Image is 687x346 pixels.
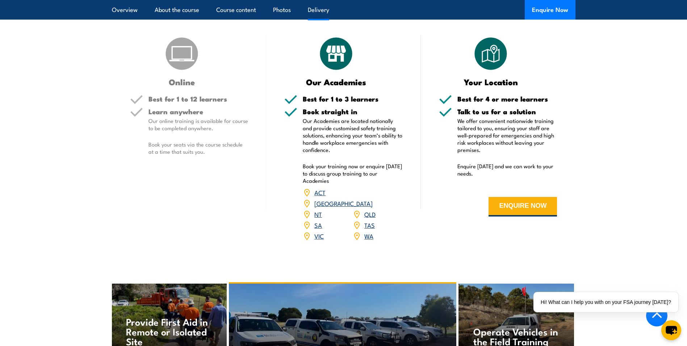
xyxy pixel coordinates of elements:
h3: Online [130,78,234,86]
h5: Talk to us for a solution [457,108,557,115]
h5: Book straight in [303,108,403,115]
p: Book your training now or enquire [DATE] to discuss group training to our Academies [303,162,403,184]
h4: Provide First Aid in Remote or Isolated Site [126,317,212,346]
p: We offer convenient nationwide training tailored to you, ensuring your staff are well-prepared fo... [457,117,557,153]
h3: Your Location [439,78,543,86]
h3: Our Academies [284,78,388,86]
a: SA [314,221,322,229]
div: Hi! What can I help you with on your FSA journey [DATE]? [533,292,678,312]
a: VIC [314,231,324,240]
h5: Learn anywhere [148,108,248,115]
button: chat-button [661,320,681,340]
a: QLD [364,210,376,218]
a: [GEOGRAPHIC_DATA] [314,199,373,207]
button: ENQUIRE NOW [489,197,557,217]
h5: Best for 1 to 12 learners [148,95,248,102]
p: Enquire [DATE] and we can work to your needs. [457,162,557,177]
p: Book your seats via the course schedule at a time that suits you. [148,141,248,155]
h5: Best for 1 to 3 learners [303,95,403,102]
h5: Best for 4 or more learners [457,95,557,102]
h4: Operate Vehicles in the Field Training [473,326,559,346]
a: TAS [364,221,375,229]
a: ACT [314,188,326,197]
a: NT [314,210,322,218]
a: WA [364,231,373,240]
p: Our Academies are located nationally and provide customised safety training solutions, enhancing ... [303,117,403,153]
p: Our online training is available for course to be completed anywhere. [148,117,248,132]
